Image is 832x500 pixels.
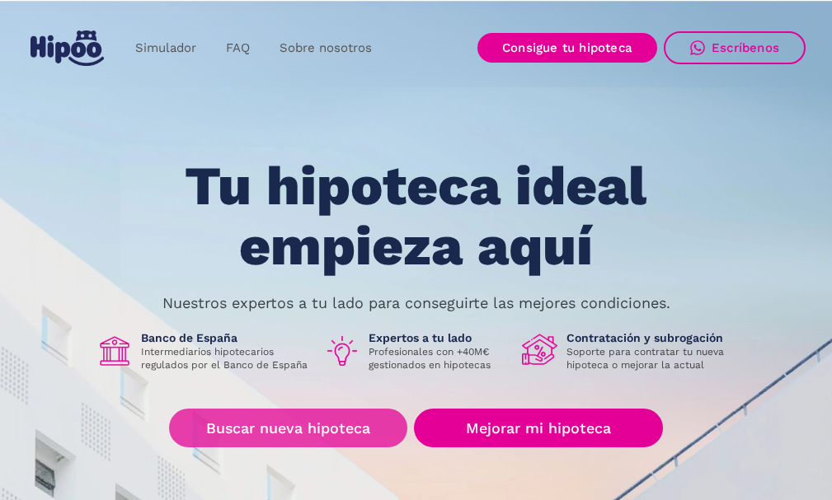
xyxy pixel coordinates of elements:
[211,32,265,64] a: FAQ
[664,31,806,64] a: Escríbenos
[566,345,736,371] p: Soporte para contratar tu nueva hipoteca o mejorar la actual
[265,32,387,64] a: Sobre nosotros
[712,40,779,55] div: Escríbenos
[414,409,662,447] a: Mejorar mi hipoteca
[477,33,657,63] a: Consigue tu hipoteca
[162,297,670,310] p: Nuestros expertos a tu lado para conseguirte las mejores condiciones.
[141,330,311,345] h1: Banco de España
[103,157,728,276] h1: Tu hipoteca ideal empieza aquí
[169,409,407,447] a: Buscar nueva hipoteca
[369,330,509,345] h1: Expertos a tu lado
[566,330,736,345] h1: Contratación y subrogación
[120,32,211,64] a: Simulador
[369,345,509,371] p: Profesionales con +40M€ gestionados en hipotecas
[26,24,107,72] a: home
[141,345,311,371] p: Intermediarios hipotecarios regulados por el Banco de España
